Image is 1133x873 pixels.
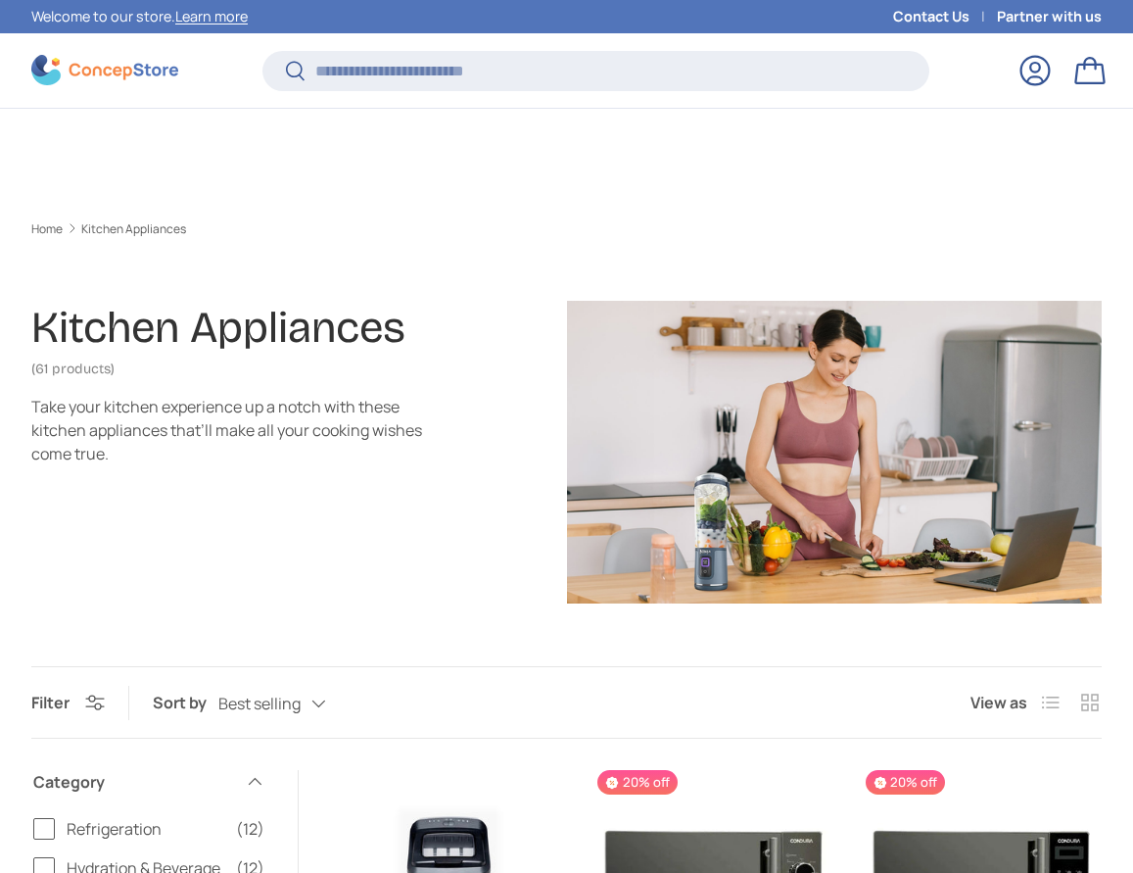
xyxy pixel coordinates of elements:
summary: Category [33,747,264,817]
button: Best selling [218,687,365,721]
span: Category [33,770,233,794]
span: (61 products) [31,361,115,377]
span: View as [970,691,1027,714]
span: 20% off [597,770,677,795]
p: Welcome to our store. [31,6,248,27]
div: Take your kitchen experience up a notch with these kitchen appliances that’ll make all your cooki... [31,395,457,465]
a: Home [31,223,63,235]
a: Partner with us [997,6,1102,27]
img: ConcepStore [31,55,178,85]
a: Kitchen Appliances [81,223,186,235]
h1: Kitchen Appliances [31,302,405,354]
button: Filter [31,692,105,713]
span: Best selling [218,695,301,713]
span: Filter [31,692,70,713]
a: Learn more [175,7,248,25]
a: Contact Us [893,6,997,27]
img: Kitchen Appliances [567,301,1103,604]
span: 20% off [866,770,945,795]
nav: Breadcrumbs [31,220,1102,238]
span: (12) [236,817,264,841]
label: Sort by [153,691,218,714]
span: Refrigeration [67,817,224,841]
